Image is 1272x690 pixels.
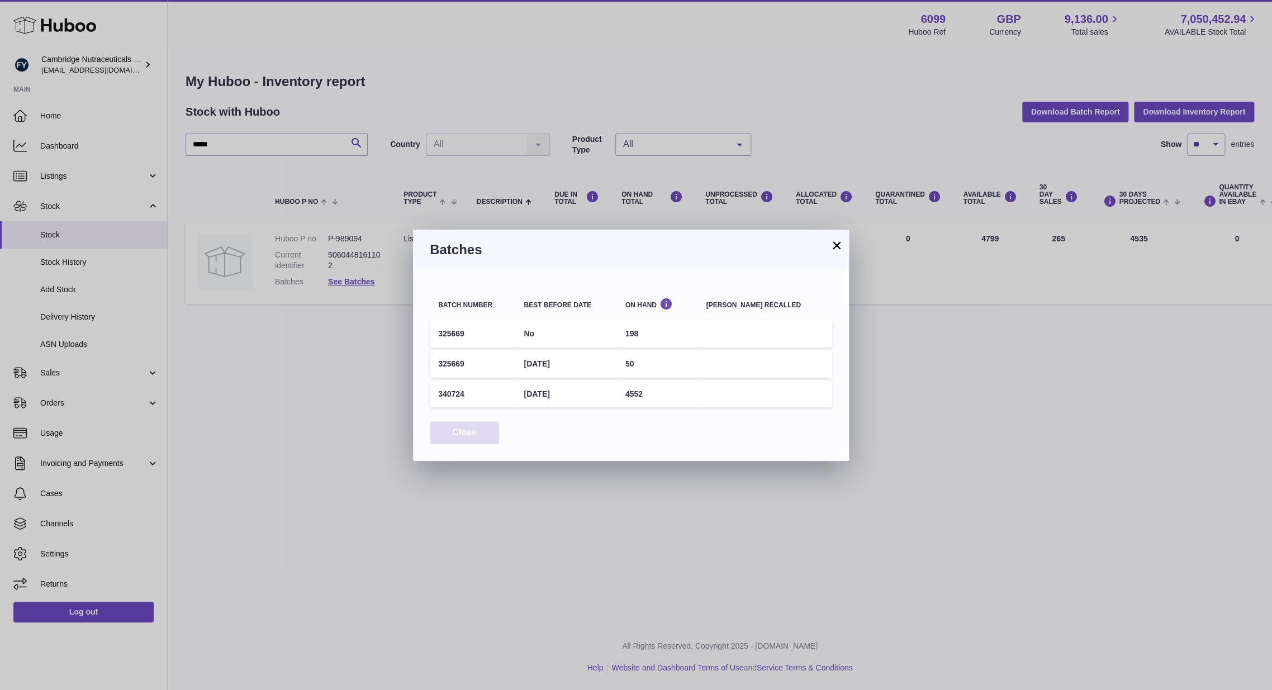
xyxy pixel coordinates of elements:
td: 325669 [430,350,515,378]
div: Best before date [524,302,608,309]
td: 340724 [430,380,515,408]
td: 50 [617,350,698,378]
div: Batch number [438,302,507,309]
button: × [830,239,843,252]
td: 198 [617,320,698,348]
td: [DATE] [515,380,616,408]
h3: Batches [430,241,832,259]
td: No [515,320,616,348]
div: [PERSON_NAME] recalled [706,302,824,309]
td: 4552 [617,380,698,408]
button: Close [430,421,499,444]
td: 325669 [430,320,515,348]
td: [DATE] [515,350,616,378]
div: On Hand [625,298,690,308]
